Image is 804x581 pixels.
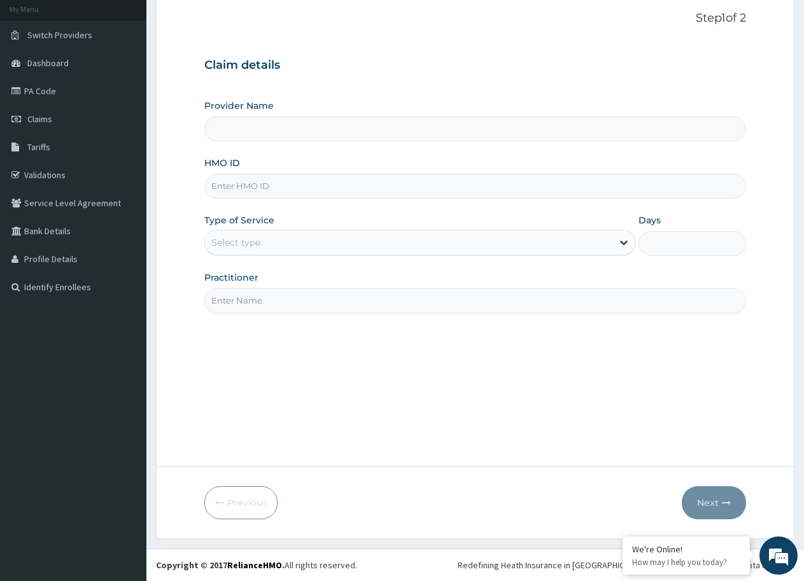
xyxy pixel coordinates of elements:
[458,559,794,571] div: Redefining Heath Insurance in [GEOGRAPHIC_DATA] using Telemedicine and Data Science!
[632,543,740,555] div: We're Online!
[156,559,285,571] strong: Copyright © 2017 .
[27,29,92,41] span: Switch Providers
[204,174,746,199] input: Enter HMO ID
[204,59,746,73] h3: Claim details
[211,236,260,249] div: Select type
[27,57,69,69] span: Dashboard
[682,486,746,519] button: Next
[204,11,746,25] p: Step 1 of 2
[227,559,282,571] a: RelianceHMO
[638,214,661,227] label: Days
[27,113,52,125] span: Claims
[27,141,50,153] span: Tariffs
[146,549,804,581] footer: All rights reserved.
[632,557,740,568] p: How may I help you today?
[204,99,274,112] label: Provider Name
[204,271,258,284] label: Practitioner
[204,486,278,519] button: Previous
[204,288,746,313] input: Enter Name
[204,157,240,169] label: HMO ID
[204,214,274,227] label: Type of Service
